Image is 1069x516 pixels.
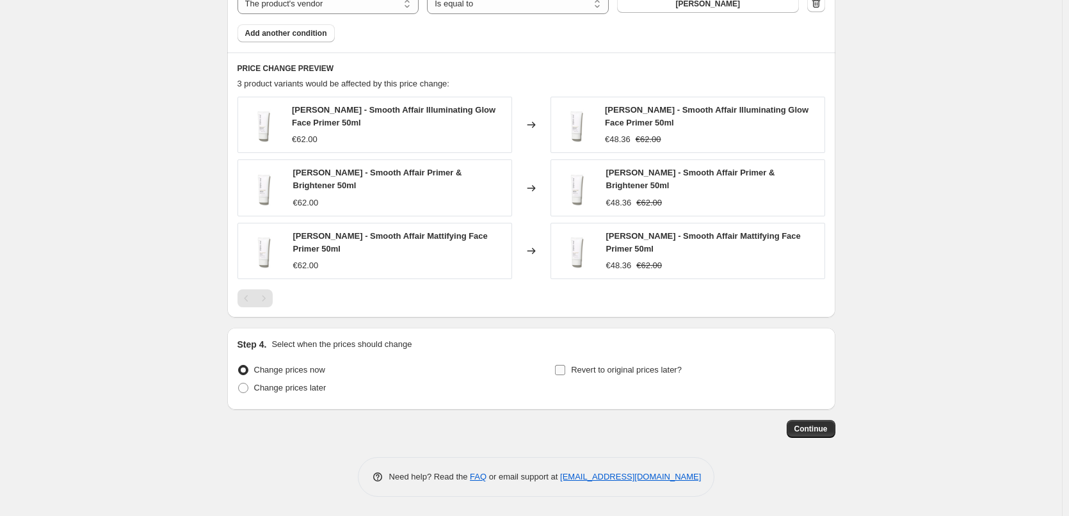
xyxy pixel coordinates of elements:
span: or email support at [486,472,560,481]
span: Add another condition [245,28,327,38]
span: Need help? Read the [389,472,470,481]
span: Change prices now [254,365,325,375]
span: [PERSON_NAME] - Smooth Affair Illuminating Glow Face Primer 50ml [605,105,808,127]
img: jane-iredale-smooth-affair-illuminating-glow-face-primer-50ml-978471_80x.png [245,106,282,144]
button: Add another condition [237,24,335,42]
h6: PRICE CHANGE PREVIEW [237,63,825,74]
span: [PERSON_NAME] - Smooth Affair Primer & Brightener 50ml [606,168,775,190]
h2: Step 4. [237,338,267,351]
span: €48.36 [605,134,631,144]
span: [PERSON_NAME] - Smooth Affair Mattifying Face Primer 50ml [293,231,488,254]
nav: Pagination [237,289,273,307]
span: Continue [794,424,828,434]
span: [PERSON_NAME] - Smooth Affair Primer & Brightener 50ml [293,168,462,190]
button: Continue [787,420,835,438]
p: Select when the prices should change [271,338,412,351]
span: €62.00 [293,198,319,207]
span: 3 product variants would be affected by this price change: [237,79,449,88]
span: €48.36 [606,198,632,207]
img: jane-iredale-smooth-affair-mattifying-face-primer-50ml-998706_80x.png [558,232,596,270]
a: [EMAIL_ADDRESS][DOMAIN_NAME] [560,472,701,481]
span: [PERSON_NAME] - Smooth Affair Mattifying Face Primer 50ml [606,231,801,254]
span: Revert to original prices later? [571,365,682,375]
img: jane-iredale-smooth-affair-primer-brightener-50ml-403653_80x.png [558,169,596,207]
span: €62.00 [292,134,317,144]
span: €62.00 [293,261,319,270]
span: €62.00 [636,198,662,207]
a: FAQ [470,472,486,481]
img: jane-iredale-smooth-affair-mattifying-face-primer-50ml-998706_80x.png [245,232,283,270]
span: €48.36 [606,261,632,270]
span: €62.00 [636,261,662,270]
img: jane-iredale-smooth-affair-illuminating-glow-face-primer-50ml-978471_80x.png [558,106,595,144]
img: jane-iredale-smooth-affair-primer-brightener-50ml-403653_80x.png [245,169,283,207]
span: €62.00 [636,134,661,144]
span: [PERSON_NAME] - Smooth Affair Illuminating Glow Face Primer 50ml [292,105,495,127]
span: Change prices later [254,383,326,392]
